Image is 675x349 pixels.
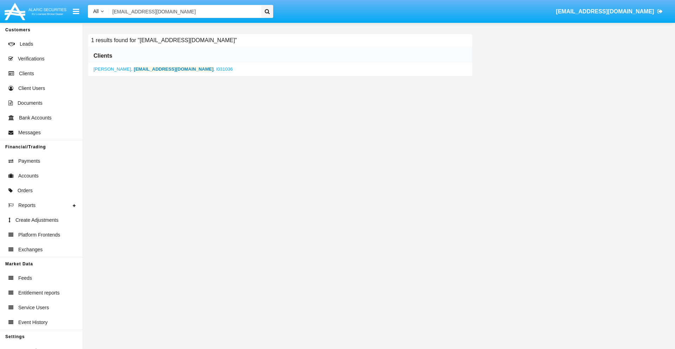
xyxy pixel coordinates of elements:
h6: 1 results found for "[EMAIL_ADDRESS][DOMAIN_NAME]" [88,34,240,46]
span: Bank Accounts [19,114,52,122]
h6: Clients [94,52,112,60]
span: Leads [20,40,33,48]
span: Payments [18,157,40,165]
input: Search [109,5,259,18]
span: Documents [18,99,43,107]
span: Clients [19,70,34,77]
span: Verifications [18,55,44,63]
span: Create Adjustments [15,216,58,224]
span: Event History [18,319,47,326]
span: Feeds [18,274,32,282]
a: All [88,8,109,15]
span: Orders [18,187,33,194]
span: Client Users [18,85,45,92]
span: Messages [18,129,41,136]
span: All [93,8,99,14]
span: I031036 [216,66,233,72]
img: Logo image [4,1,67,22]
span: Service Users [18,304,49,311]
span: Exchanges [18,246,43,253]
span: Reports [18,202,36,209]
span: Platform Frontends [18,231,60,239]
span: [EMAIL_ADDRESS][DOMAIN_NAME] [556,8,654,14]
span: Entitlement reports [18,289,60,297]
span: , [134,66,215,72]
span: [PERSON_NAME] [94,66,131,72]
b: [EMAIL_ADDRESS][DOMAIN_NAME] [134,66,214,72]
a: [EMAIL_ADDRESS][DOMAIN_NAME] [553,2,666,21]
span: Accounts [18,172,39,180]
a: , [94,66,233,72]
